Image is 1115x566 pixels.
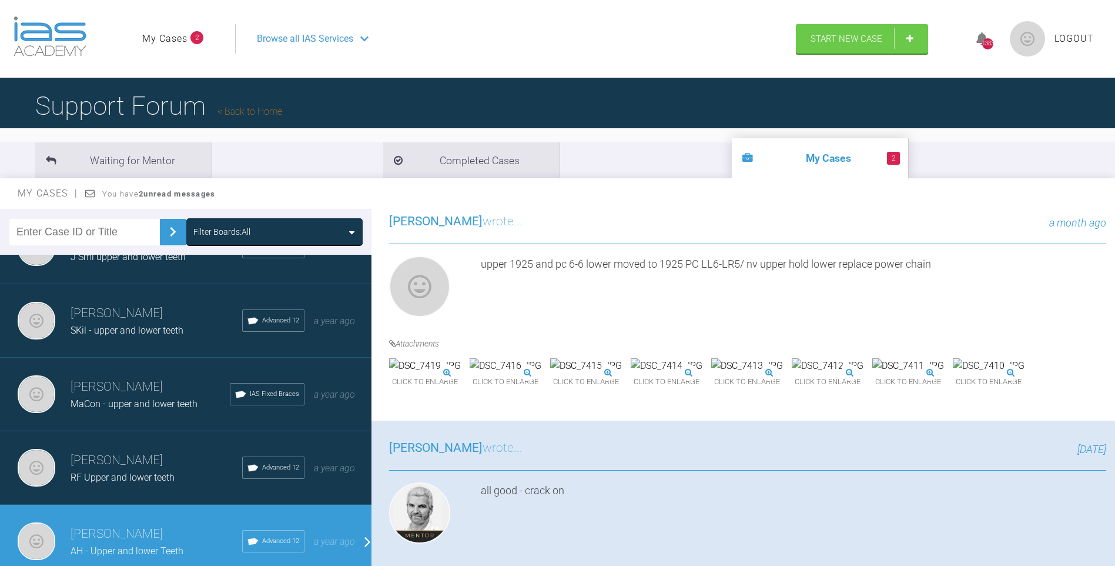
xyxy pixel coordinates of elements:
span: a month ago [1049,217,1106,229]
span: Click to enlarge [792,373,863,391]
img: DSC_7412.JPG [792,358,863,374]
img: chevronRight.28bd32b0.svg [163,222,182,241]
h3: [PERSON_NAME] [71,377,230,397]
li: Waiting for Mentor [35,142,212,178]
img: Neil Fearns [18,375,55,413]
div: Filter Boards: All [193,225,250,238]
img: logo-light.3e3ef733.png [14,16,86,56]
span: a year ago [314,315,355,327]
span: IAS Fixed Braces [250,389,299,399]
span: Click to enlarge [711,373,783,391]
span: Click to enlarge [953,373,1024,391]
img: Ross Hobson [389,482,450,544]
h3: wrote... [389,438,523,458]
img: DSC_7410.JPG [953,358,1024,374]
span: MaCon - upper and lower teeth [71,398,197,409]
span: My Cases [18,188,78,199]
span: Advanced 12 [262,462,299,473]
img: DSC_7415.JPG [550,358,622,374]
a: Start New Case [796,24,928,54]
span: AH - Upper and lower Teeth [71,545,183,557]
img: Neil Fearns [389,256,450,317]
img: DSC_7413.JPG [711,358,783,374]
input: Enter Case ID or Title [9,219,160,245]
span: a year ago [314,536,355,547]
span: Click to enlarge [872,373,944,391]
span: [PERSON_NAME] [389,214,483,228]
img: DSC_7416.JPG [470,358,541,374]
span: 2 [190,31,203,44]
strong: 2 unread messages [139,189,215,198]
a: Back to Home [217,106,282,117]
li: My Cases [732,138,908,178]
span: Click to enlarge [389,373,461,391]
span: Start New Case [811,34,882,44]
span: [DATE] [1077,443,1106,455]
h1: Support Forum [35,85,282,126]
span: RF Upper and lower teeth [71,472,175,483]
span: Click to enlarge [470,373,541,391]
span: You have [102,189,216,198]
img: Neil Fearns [18,449,55,487]
span: Advanced 12 [262,315,299,326]
h3: wrote... [389,212,523,232]
div: 1383 [982,38,993,49]
span: a year ago [314,462,355,474]
div: upper 1925 and pc 6-6 lower moved to 1925 PC LL6-LR5/ nv upper hold lower replace power chain [481,256,1106,322]
span: Click to enlarge [550,373,622,391]
span: 2 [887,152,900,165]
img: DSC_7419.JPG [389,358,461,374]
h3: [PERSON_NAME] [71,304,242,324]
span: Click to enlarge [631,373,702,391]
span: Browse all IAS Services [257,31,353,46]
h3: [PERSON_NAME] [71,451,242,471]
span: a year ago [314,389,355,400]
li: Completed Cases [383,142,560,178]
div: all good - crack on [481,482,1106,548]
img: Neil Fearns [18,522,55,560]
span: J Smi upper and lower teeth [71,251,186,262]
img: DSC_7414.JPG [631,358,702,374]
h4: Attachments [389,337,1106,350]
span: [PERSON_NAME] [389,441,483,455]
a: My Cases [142,31,187,46]
img: DSC_7411.JPG [872,358,944,374]
span: Advanced 12 [262,536,299,547]
img: Neil Fearns [18,302,55,339]
span: SKil - upper and lower teeth [71,325,183,336]
a: Logout [1054,31,1094,46]
img: profile.png [1010,21,1045,56]
h3: [PERSON_NAME] [71,524,242,544]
